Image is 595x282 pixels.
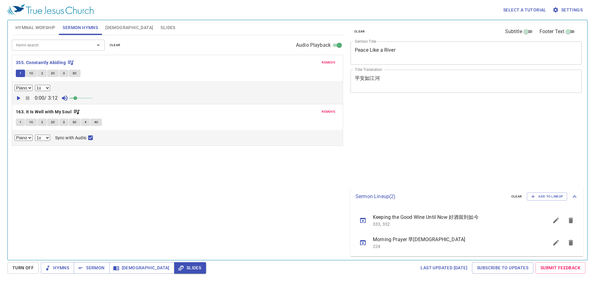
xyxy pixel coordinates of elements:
[85,119,86,125] span: 4
[350,28,369,35] button: clear
[109,262,174,274] button: [DEMOGRAPHIC_DATA]
[29,71,33,76] span: 1C
[51,71,55,76] span: 2C
[322,109,335,115] span: remove
[63,71,65,76] span: 3
[47,119,59,126] button: 2C
[551,4,585,16] button: Settings
[114,264,170,272] span: [DEMOGRAPHIC_DATA]
[73,119,77,125] span: 3C
[355,193,506,200] p: Sermon Lineup ( 2 )
[7,4,94,15] img: True Jesus Church
[110,42,121,48] span: clear
[501,4,549,16] button: Select a tutorial
[69,119,81,126] button: 3C
[15,85,33,91] select: Select Track
[81,119,90,126] button: 4
[16,59,66,67] b: 355. Constantly Abiding
[373,214,534,221] span: Keeping the Good Wine Until Now 好酒留到如今
[63,119,65,125] span: 3
[527,193,567,201] button: Add to Lineup
[79,264,104,272] span: Sermon
[472,262,533,274] a: Subscribe to Updates
[74,262,109,274] button: Sermon
[7,262,39,274] button: Turn Off
[35,135,50,141] select: Playback Rate
[59,70,68,77] button: 3
[94,41,103,50] button: Open
[12,264,34,272] span: Turn Off
[20,119,21,125] span: 1
[16,108,81,116] button: 163. It Is Well with My Soul
[25,119,37,126] button: 1C
[174,262,206,274] button: Slides
[37,70,47,77] button: 2
[318,108,339,115] button: remove
[354,29,365,34] span: clear
[20,71,21,76] span: 1
[35,85,50,91] select: Playback Rate
[350,207,583,256] ul: sermon lineup list
[55,135,86,141] span: Sync with Audio
[41,262,74,274] button: Hymns
[16,119,25,126] button: 1
[540,264,580,272] span: Submit Feedback
[511,194,522,199] span: clear
[355,47,577,59] textarea: Peace Like a River
[105,24,153,32] span: [DEMOGRAPHIC_DATA]
[373,221,534,227] p: 333, 332
[15,135,33,141] select: Select Track
[531,194,563,199] span: Add to Lineup
[41,119,43,125] span: 2
[59,119,68,126] button: 3
[90,119,102,126] button: 4C
[503,6,546,14] span: Select a tutorial
[69,70,81,77] button: 3C
[554,6,583,14] span: Settings
[106,41,124,49] button: clear
[46,264,69,272] span: Hymns
[373,243,534,249] p: 224
[508,193,526,200] button: clear
[179,264,201,272] span: Slides
[47,70,59,77] button: 2C
[350,186,583,207] div: Sermon Lineup(2)clearAdd to Lineup
[73,71,77,76] span: 3C
[16,70,25,77] button: 1
[318,59,339,66] button: remove
[348,99,536,184] iframe: from-child
[296,41,331,49] span: Audio Playback
[32,94,60,102] p: 0:00 / 3:12
[51,119,55,125] span: 2C
[25,70,37,77] button: 1C
[94,119,99,125] span: 4C
[29,119,33,125] span: 1C
[16,59,75,67] button: 355. Constantly Abiding
[540,28,565,35] span: Footer Text
[535,262,585,274] a: Submit Feedback
[421,264,467,272] span: Last updated [DATE]
[63,24,98,32] span: Sermon Hymns
[373,236,534,243] span: Morning Prayer 早[DEMOGRAPHIC_DATA]
[322,60,335,65] span: remove
[355,75,577,87] textarea: 平安如江河
[41,71,43,76] span: 2
[16,108,72,116] b: 163. It Is Well with My Soul
[477,264,528,272] span: Subscribe to Updates
[505,28,522,35] span: Subtitle
[37,119,47,126] button: 2
[15,24,55,32] span: Hymnal Worship
[418,262,470,274] a: Last updated [DATE]
[161,24,175,32] span: Slides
